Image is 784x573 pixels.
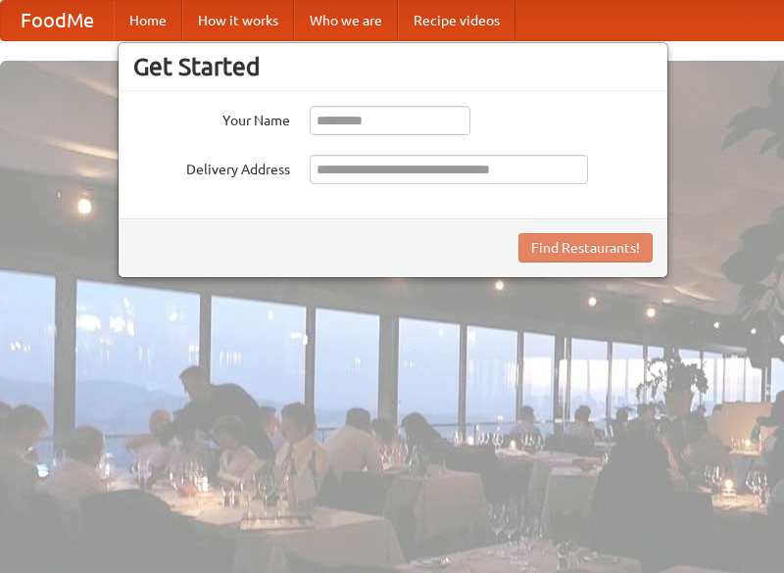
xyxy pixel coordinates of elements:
a: FoodMe [1,1,114,40]
a: Recipe videos [398,1,515,40]
h3: Get Started [133,52,653,81]
a: Who we are [294,1,398,40]
label: Delivery Address [133,155,290,179]
button: Find Restaurants! [518,233,653,263]
a: How it works [182,1,294,40]
a: Home [114,1,182,40]
label: Your Name [133,106,290,130]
